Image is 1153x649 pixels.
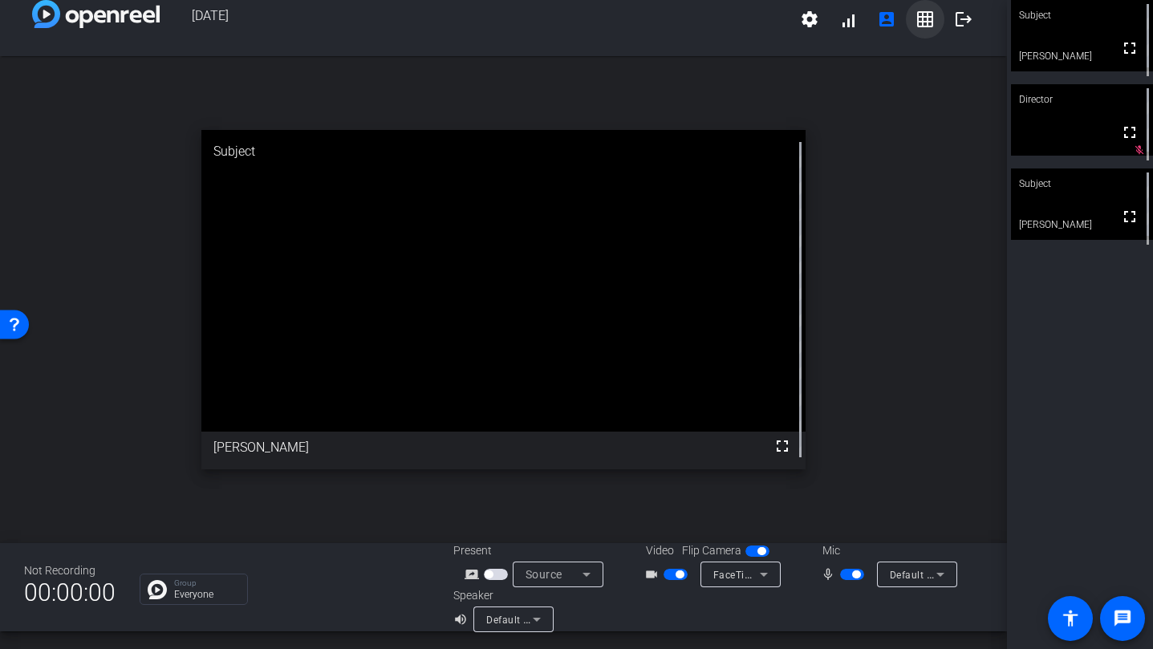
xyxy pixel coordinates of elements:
span: FaceTime HD Camera (3A71:F4B5) [713,568,878,581]
p: Group [174,579,239,587]
mat-icon: videocam_outline [644,565,664,584]
span: Video [646,542,674,559]
mat-icon: screen_share_outline [465,565,484,584]
mat-icon: message [1113,609,1132,628]
img: Chat Icon [148,580,167,599]
mat-icon: fullscreen [773,436,792,456]
mat-icon: settings [800,10,819,29]
mat-icon: fullscreen [1120,207,1139,226]
span: Default - AirPods [890,568,970,581]
mat-icon: fullscreen [1120,123,1139,142]
mat-icon: logout [954,10,973,29]
span: 00:00:00 [24,573,116,612]
mat-icon: accessibility [1061,609,1080,628]
mat-icon: volume_up [453,610,473,629]
span: Default - AirPods [486,613,566,626]
mat-icon: mic_none [821,565,840,584]
div: Director [1011,84,1153,115]
span: Source [526,568,562,581]
div: Present [453,542,614,559]
p: Everyone [174,590,239,599]
mat-icon: account_box [877,10,896,29]
div: Mic [806,542,967,559]
div: Not Recording [24,562,116,579]
span: Flip Camera [682,542,741,559]
div: Subject [201,130,806,173]
div: Speaker [453,587,550,604]
mat-icon: grid_on [915,10,935,29]
mat-icon: fullscreen [1120,39,1139,58]
div: Subject [1011,168,1153,199]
